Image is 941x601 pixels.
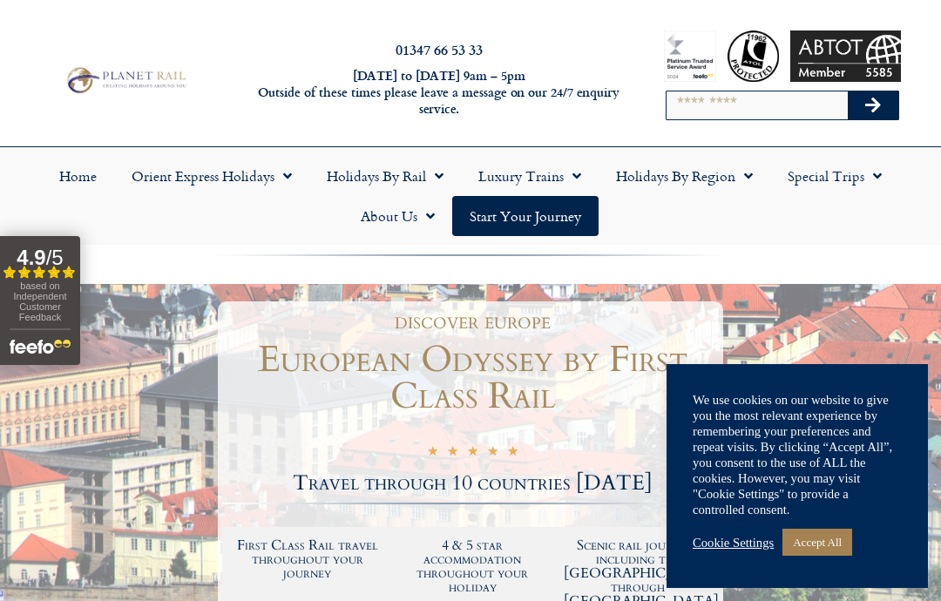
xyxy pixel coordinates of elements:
[782,529,852,556] a: Accept All
[770,156,899,196] a: Special Trips
[599,156,770,196] a: Holidays by Region
[452,196,599,236] a: Start your Journey
[461,156,599,196] a: Luxury Trains
[487,445,498,462] i: ★
[222,473,723,494] h2: Travel through 10 countries [DATE]
[114,156,309,196] a: Orient Express Holidays
[447,445,458,462] i: ★
[9,156,932,236] nav: Menu
[62,64,189,96] img: Planet Rail Train Holidays Logo
[309,156,461,196] a: Holidays by Rail
[343,196,452,236] a: About Us
[42,156,114,196] a: Home
[467,445,478,462] i: ★
[507,445,518,462] i: ★
[693,392,902,517] div: We use cookies on our website to give you the most relevant experience by remembering your prefer...
[693,535,774,550] a: Cookie Settings
[396,39,483,59] a: 01347 66 53 33
[427,445,438,462] i: ★
[234,538,382,580] h2: First Class Rail travel throughout your journey
[399,538,547,594] h2: 4 & 5 star accommodation throughout your holiday
[231,310,714,333] h1: discover europe
[222,341,723,415] h1: European Odyssey by First Class Rail
[848,91,898,119] button: Search
[255,68,623,117] h6: [DATE] to [DATE] 9am – 5pm Outside of these times please leave a message on our 24/7 enquiry serv...
[427,443,518,462] div: 5/5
